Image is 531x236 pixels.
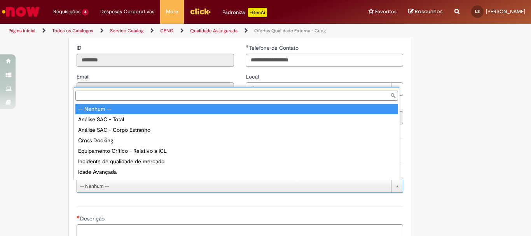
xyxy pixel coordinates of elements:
div: Análise SAC - Corpo Estranho [75,125,398,135]
div: Package Appearance / Package Index - CENG [75,177,398,188]
div: Análise SAC - Total [75,114,398,125]
ul: Tipo de solicitação [74,102,400,180]
div: Cross Docking [75,135,398,146]
div: -- Nenhum -- [75,104,398,114]
div: Equipamento Crítico - Relativo a ICL [75,146,398,156]
div: Incidente de qualidade de mercado [75,156,398,167]
div: Idade Avançada [75,167,398,177]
